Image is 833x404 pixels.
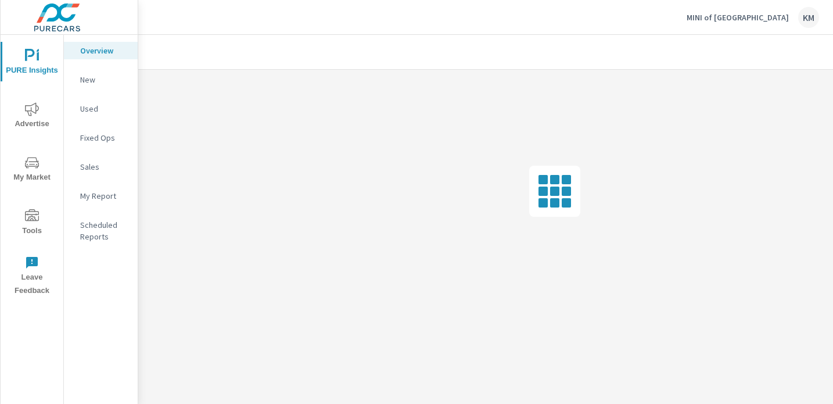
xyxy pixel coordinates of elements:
[1,35,63,302] div: nav menu
[64,100,138,117] div: Used
[4,102,60,131] span: Advertise
[687,12,789,23] p: MINI of [GEOGRAPHIC_DATA]
[64,129,138,146] div: Fixed Ops
[64,42,138,59] div: Overview
[4,156,60,184] span: My Market
[4,256,60,298] span: Leave Feedback
[64,187,138,205] div: My Report
[64,71,138,88] div: New
[4,49,60,77] span: PURE Insights
[80,132,128,144] p: Fixed Ops
[80,74,128,85] p: New
[64,216,138,245] div: Scheduled Reports
[80,190,128,202] p: My Report
[80,103,128,115] p: Used
[80,45,128,56] p: Overview
[798,7,819,28] div: KM
[80,161,128,173] p: Sales
[4,209,60,238] span: Tools
[64,158,138,176] div: Sales
[80,219,128,242] p: Scheduled Reports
